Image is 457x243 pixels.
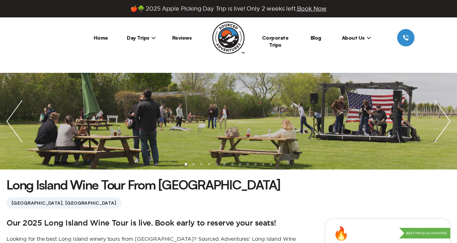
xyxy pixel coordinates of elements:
[311,34,321,41] a: Blog
[172,34,192,41] a: Reviews
[297,5,327,12] span: Book Now
[130,5,327,12] span: 🍎🌳 2025 Apple Picking Day Trip is live! Only 2 weeks left.
[247,163,249,166] li: slide item 9
[428,73,457,170] img: next slide / item
[254,163,257,166] li: slide item 10
[239,163,241,166] li: slide item 8
[94,34,108,41] a: Home
[6,176,280,193] h1: Long Island Wine Tour From [GEOGRAPHIC_DATA]
[208,163,210,166] li: slide item 4
[231,163,234,166] li: slide item 7
[262,34,289,48] a: Corporate Trips
[192,163,195,166] li: slide item 2
[333,227,349,240] div: 🔥
[212,22,245,54] img: Sourced Adventures company logo
[6,197,121,209] span: [GEOGRAPHIC_DATA], [GEOGRAPHIC_DATA]
[342,34,371,41] span: About Us
[270,163,272,166] li: slide item 12
[223,163,226,166] li: slide item 6
[6,219,296,228] h2: Our 2025 Long Island Wine Tour is live. Book early to reserve your seats!
[216,163,218,166] li: slide item 5
[262,163,265,166] li: slide item 11
[185,163,187,166] li: slide item 1
[127,34,156,41] span: Day Trips
[399,228,450,239] p: Best Price Guarantee
[200,163,203,166] li: slide item 3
